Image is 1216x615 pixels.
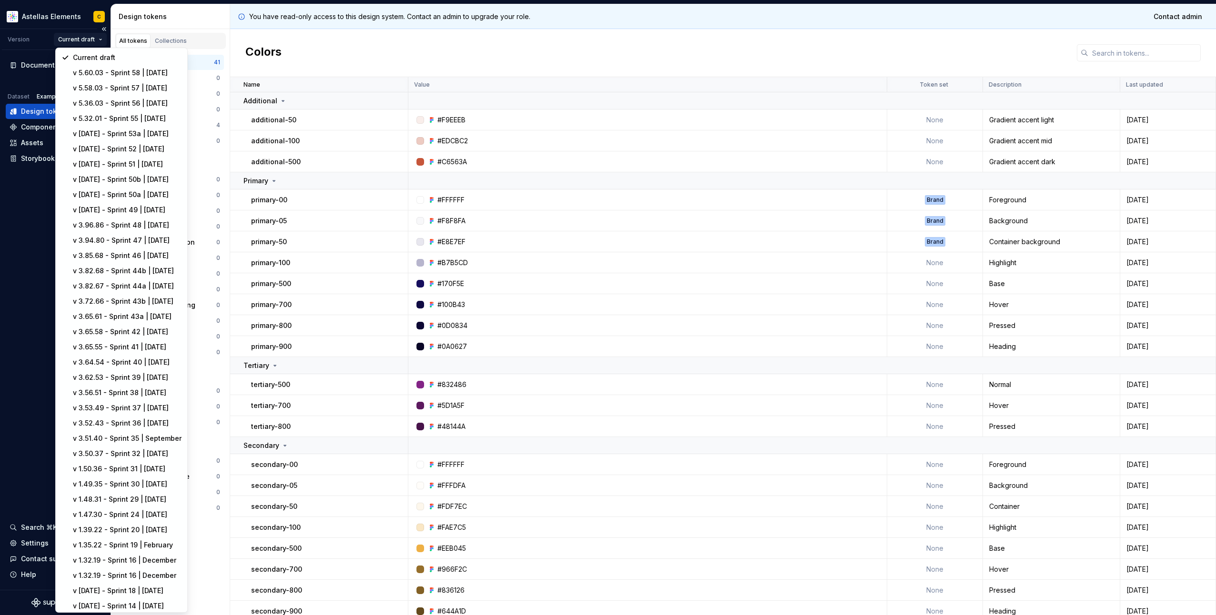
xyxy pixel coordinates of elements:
div: v 1.32.19 - Sprint 16 | December [73,555,182,565]
div: v 1.47.30 - Sprint 24 | [DATE] [73,510,182,519]
div: v 3.85.68 - Sprint 46 | [DATE] [73,251,182,260]
div: v [DATE] - Sprint 51 | [DATE] [73,159,182,169]
div: v 3.82.68 - Sprint 44b | [DATE] [73,266,182,276]
div: v [DATE] - Sprint 50b | [DATE] [73,175,182,184]
div: v 3.65.61 - Sprint 43a | [DATE] [73,312,182,321]
div: v [DATE] - Sprint 53a | [DATE] [73,129,182,139]
div: v 3.56.51 - Sprint 38 | [DATE] [73,388,182,397]
div: v 3.65.58 - Sprint 42 | [DATE] [73,327,182,337]
div: v 1.39.22 - Sprint 20 | [DATE] [73,525,182,535]
div: v 3.65.55 - Sprint 41 | [DATE] [73,342,182,352]
div: v 3.62.53 - Sprint 39 | [DATE] [73,373,182,382]
div: v [DATE] - Sprint 18 | [DATE] [73,586,182,595]
div: v 3.64.54 - Sprint 40 | [DATE] [73,357,182,367]
div: v [DATE] - Sprint 50a | [DATE] [73,190,182,199]
div: v 5.32.01 - Sprint 55 | [DATE] [73,114,182,123]
div: v 5.60.03 - Sprint 58 | [DATE] [73,68,182,78]
div: v 3.72.66 - Sprint 43b | [DATE] [73,297,182,306]
div: v 5.58.03 - Sprint 57 | [DATE] [73,83,182,93]
div: v 5.36.03 - Sprint 56 | [DATE] [73,99,182,108]
div: v 1.50.36 - Sprint 31 | [DATE] [73,464,182,474]
div: v 3.82.67 - Sprint 44a | [DATE] [73,281,182,291]
div: v 3.52.43 - Sprint 36 | [DATE] [73,418,182,428]
div: v 1.32.19 - Sprint 16 | December [73,571,182,580]
div: v 1.49.35 - Sprint 30 | [DATE] [73,479,182,489]
div: v 1.48.31 - Sprint 29 | [DATE] [73,495,182,504]
div: v [DATE] - Sprint 14 | [DATE] [73,601,182,611]
div: v 3.50.37 - Sprint 32 | [DATE] [73,449,182,458]
div: v 3.53.49 - Sprint 37 | [DATE] [73,403,182,413]
div: v [DATE] - Sprint 49 | [DATE] [73,205,182,215]
div: Current draft [73,53,182,62]
div: v [DATE] - Sprint 52 | [DATE] [73,144,182,154]
div: v 3.51.40 - Sprint 35 | September [73,434,182,443]
div: v 3.96.86 - Sprint 48 | [DATE] [73,220,182,230]
div: v 3.94.80 - Sprint 47 | [DATE] [73,236,182,245]
div: v 1.35.22 - Sprint 19 | February [73,540,182,550]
